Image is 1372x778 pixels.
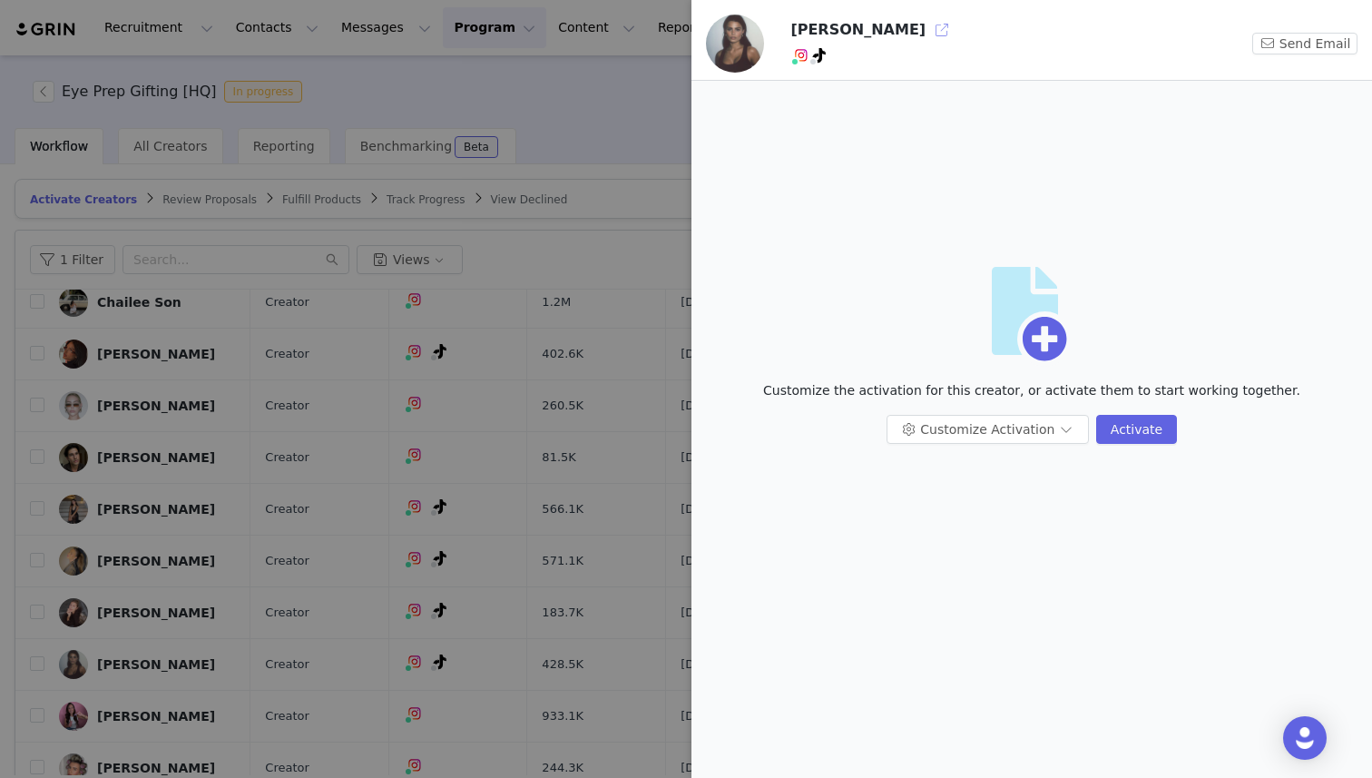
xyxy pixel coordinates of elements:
button: Activate [1096,415,1177,444]
div: Open Intercom Messenger [1283,716,1327,760]
button: Customize Activation [887,415,1089,444]
img: 89c2e1ae-e463-438b-bb48-421f598f7ba9.jpg [706,15,764,73]
button: Send Email [1252,33,1357,54]
p: Customize the activation for this creator, or activate them to start working together. [763,381,1300,400]
img: instagram.svg [794,48,808,63]
h3: [PERSON_NAME] [790,19,926,41]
